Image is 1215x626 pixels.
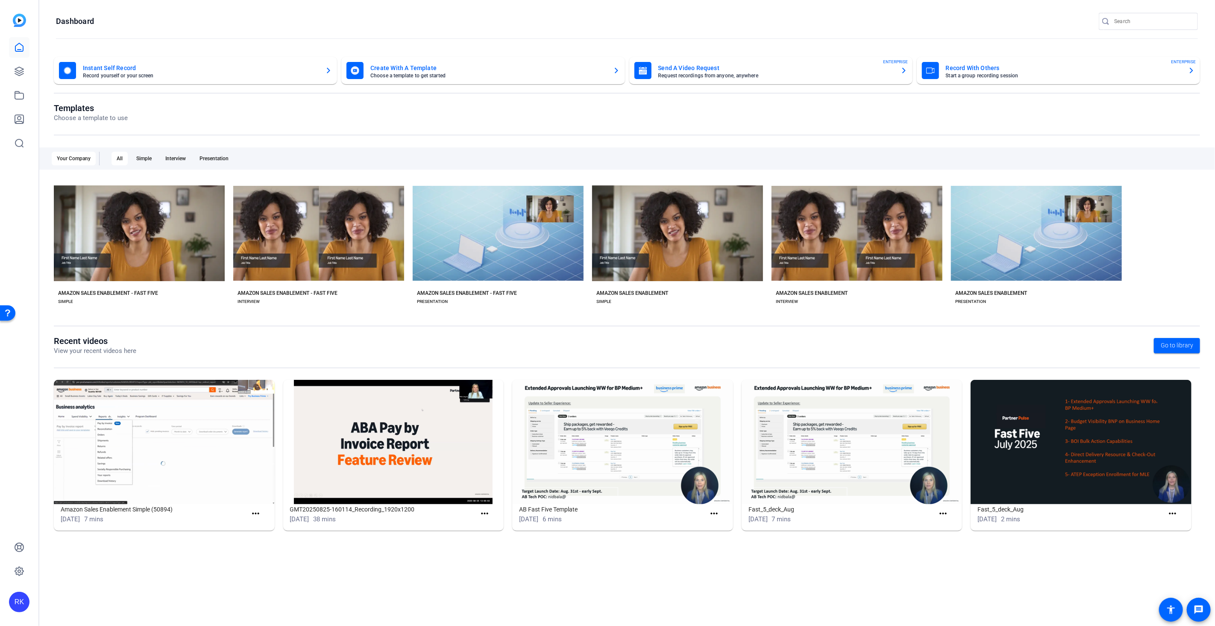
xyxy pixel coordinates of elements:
span: 7 mins [84,515,103,523]
span: 6 mins [543,515,562,523]
span: [DATE] [61,515,80,523]
div: AMAZON SALES ENABLEMENT - FAST FIVE [238,290,337,297]
button: Instant Self RecordRecord yourself or your screen [54,57,337,84]
div: Your Company [52,152,96,165]
img: GMT20250825-160114_Recording_1920x1200 [283,380,504,504]
div: AMAZON SALES ENABLEMENT - FAST FIVE [58,290,158,297]
div: PRESENTATION [955,298,986,305]
span: ENTERPRISE [883,59,908,65]
button: Record With OthersStart a group recording sessionENTERPRISE [917,57,1200,84]
div: AMAZON SALES ENABLEMENT [776,290,848,297]
div: SIMPLE [596,298,611,305]
div: INTERVIEW [238,298,260,305]
span: 38 mins [314,515,336,523]
mat-icon: more_horiz [479,508,490,519]
mat-icon: more_horiz [250,508,261,519]
input: Search [1114,16,1191,26]
div: RK [9,592,29,612]
div: SIMPLE [58,298,73,305]
mat-icon: message [1194,605,1204,615]
mat-card-title: Create With A Template [370,63,606,73]
span: 7 mins [772,515,791,523]
h1: Fast_5_deck_Aug [748,504,935,514]
div: Presentation [194,152,234,165]
span: Go to library [1161,341,1193,350]
img: Fast_5_deck_Aug [971,380,1192,504]
h1: Dashboard [56,16,94,26]
mat-icon: accessibility [1166,605,1176,615]
mat-icon: more_horiz [709,508,719,519]
h1: Templates [54,103,128,113]
span: [DATE] [748,515,768,523]
mat-icon: more_horiz [938,508,949,519]
h1: GMT20250825-160114_Recording_1920x1200 [290,504,476,514]
div: AMAZON SALES ENABLEMENT - FAST FIVE [417,290,517,297]
img: Fast_5_deck_Aug [742,380,963,504]
button: Send A Video RequestRequest recordings from anyone, anywhereENTERPRISE [629,57,913,84]
mat-card-title: Record With Others [946,63,1181,73]
div: AMAZON SALES ENABLEMENT [955,290,1027,297]
h1: Recent videos [54,336,136,346]
mat-card-title: Instant Self Record [83,63,318,73]
img: Amazon Sales Enablement Simple (50894) [54,380,275,504]
span: [DATE] [519,515,538,523]
span: [DATE] [977,515,997,523]
mat-card-title: Send A Video Request [658,63,894,73]
mat-card-subtitle: Request recordings from anyone, anywhere [658,73,894,78]
p: Choose a template to use [54,113,128,123]
p: View your recent videos here [54,346,136,356]
div: All [112,152,128,165]
img: blue-gradient.svg [13,14,26,27]
span: 2 mins [1001,515,1020,523]
img: AB Fast Five Template [512,380,733,504]
div: AMAZON SALES ENABLEMENT [596,290,668,297]
h1: AB Fast Five Template [519,504,705,514]
mat-icon: more_horiz [1167,508,1178,519]
h1: Amazon Sales Enablement Simple (50894) [61,504,247,514]
span: [DATE] [290,515,309,523]
h1: Fast_5_deck_Aug [977,504,1164,514]
mat-card-subtitle: Choose a template to get started [370,73,606,78]
div: Simple [131,152,157,165]
div: PRESENTATION [417,298,448,305]
mat-card-subtitle: Record yourself or your screen [83,73,318,78]
div: INTERVIEW [776,298,798,305]
mat-card-subtitle: Start a group recording session [946,73,1181,78]
div: Interview [160,152,191,165]
span: ENTERPRISE [1171,59,1196,65]
a: Go to library [1154,338,1200,353]
button: Create With A TemplateChoose a template to get started [341,57,625,84]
